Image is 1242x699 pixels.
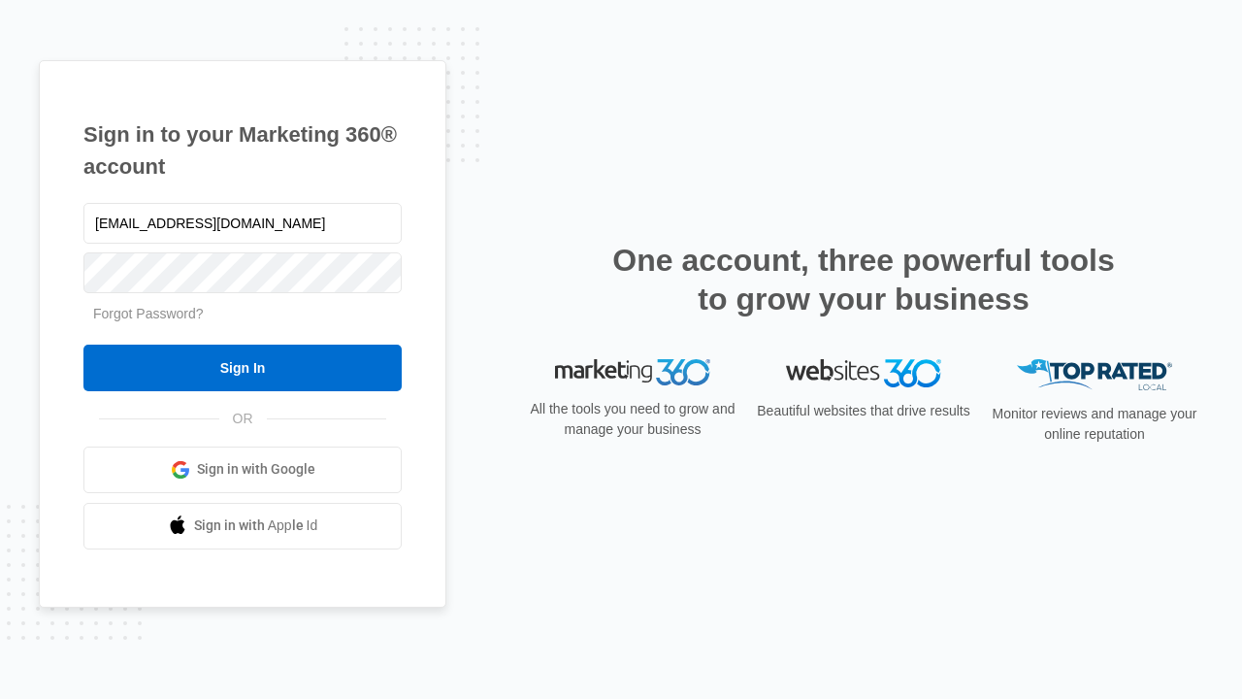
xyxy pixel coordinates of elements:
[83,118,402,183] h1: Sign in to your Marketing 360® account
[606,241,1121,318] h2: One account, three powerful tools to grow your business
[83,345,402,391] input: Sign In
[786,359,941,387] img: Websites 360
[524,399,741,440] p: All the tools you need to grow and manage your business
[83,203,402,244] input: Email
[197,459,315,480] span: Sign in with Google
[83,447,402,493] a: Sign in with Google
[194,516,318,536] span: Sign in with Apple Id
[83,503,402,549] a: Sign in with Apple Id
[1017,359,1172,391] img: Top Rated Local
[755,401,972,421] p: Beautiful websites that drive results
[555,359,710,386] img: Marketing 360
[219,409,267,429] span: OR
[93,306,204,321] a: Forgot Password?
[986,404,1203,445] p: Monitor reviews and manage your online reputation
